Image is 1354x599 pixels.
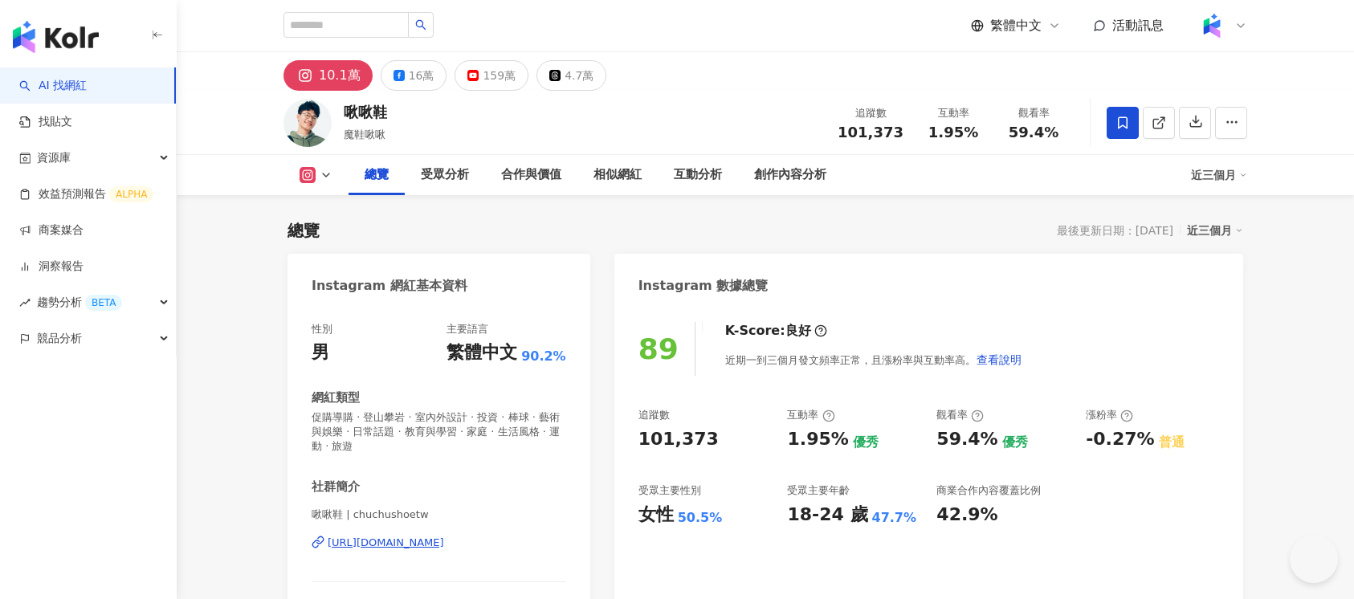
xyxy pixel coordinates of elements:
[838,105,903,121] div: 追蹤數
[725,344,1022,376] div: 近期一到三個月發文頻率正常，且漲粉率與互動率高。
[483,64,516,87] div: 159萬
[409,64,434,87] div: 16萬
[421,165,469,185] div: 受眾分析
[1191,162,1247,188] div: 近三個月
[1197,10,1227,41] img: Kolr%20app%20icon%20%281%29.png
[787,427,848,452] div: 1.95%
[936,408,984,422] div: 觀看率
[19,186,153,202] a: 效益預測報告ALPHA
[976,344,1022,376] button: 查看說明
[565,64,593,87] div: 4.7萬
[328,536,444,550] div: [URL][DOMAIN_NAME]
[381,60,447,91] button: 16萬
[319,64,361,87] div: 10.1萬
[521,348,566,365] span: 90.2%
[312,410,566,454] span: 促購導購 · 登山攀岩 · 室內外設計 · 投資 · 棒球 · 藝術與娛樂 · 日常話題 · 教育與學習 · 家庭 · 生活風格 · 運動 · 旅遊
[37,320,82,357] span: 競品分析
[678,509,723,527] div: 50.5%
[638,408,670,422] div: 追蹤數
[312,340,329,365] div: 男
[787,503,867,528] div: 18-24 歲
[923,105,984,121] div: 互動率
[312,536,566,550] a: [URL][DOMAIN_NAME]
[674,165,722,185] div: 互動分析
[1086,408,1133,422] div: 漲粉率
[312,507,566,522] span: 啾啾鞋 | chuchushoetw
[312,389,360,406] div: 網紅類型
[19,297,31,308] span: rise
[37,140,71,176] span: 資源庫
[447,340,517,365] div: 繁體中文
[37,284,122,320] span: 趨勢分析
[312,479,360,495] div: 社群簡介
[977,353,1022,366] span: 查看說明
[638,483,701,498] div: 受眾主要性別
[1057,224,1173,237] div: 最後更新日期：[DATE]
[1187,220,1243,241] div: 近三個月
[19,78,87,94] a: searchAI 找網紅
[638,332,679,365] div: 89
[1086,427,1154,452] div: -0.27%
[853,434,879,451] div: 優秀
[990,17,1042,35] span: 繁體中文
[936,503,997,528] div: 42.9%
[283,99,332,147] img: KOL Avatar
[1009,124,1058,141] span: 59.4%
[936,483,1041,498] div: 商業合作內容覆蓋比例
[415,19,426,31] span: search
[19,222,84,238] a: 商案媒合
[638,427,719,452] div: 101,373
[85,295,122,311] div: BETA
[928,124,978,141] span: 1.95%
[754,165,826,185] div: 創作內容分析
[283,60,373,91] button: 10.1萬
[638,277,769,295] div: Instagram 數據總覽
[638,503,674,528] div: 女性
[501,165,561,185] div: 合作與價值
[1002,434,1028,451] div: 優秀
[787,408,834,422] div: 互動率
[1290,535,1338,583] iframe: Help Scout Beacon - Open
[936,427,997,452] div: 59.4%
[593,165,642,185] div: 相似網紅
[838,124,903,141] span: 101,373
[344,128,385,141] span: 魔鞋啾啾
[1159,434,1185,451] div: 普通
[455,60,528,91] button: 159萬
[725,322,827,340] div: K-Score :
[872,509,917,527] div: 47.7%
[536,60,606,91] button: 4.7萬
[1003,105,1064,121] div: 觀看率
[785,322,811,340] div: 良好
[365,165,389,185] div: 總覽
[447,322,488,336] div: 主要語言
[1112,18,1164,33] span: 活動訊息
[787,483,850,498] div: 受眾主要年齡
[312,322,332,336] div: 性別
[19,259,84,275] a: 洞察報告
[312,277,467,295] div: Instagram 網紅基本資料
[13,21,99,53] img: logo
[19,114,72,130] a: 找貼文
[288,219,320,242] div: 總覽
[344,102,387,122] div: 啾啾鞋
